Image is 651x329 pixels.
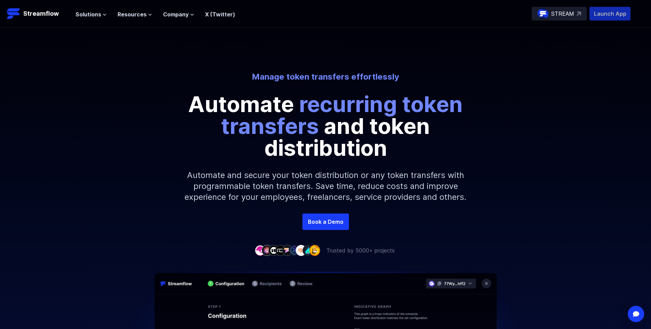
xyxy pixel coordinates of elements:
p: Automate and secure your token distribution or any token transfers with programmable token transf... [179,159,473,214]
button: Resources [118,10,152,18]
a: Book a Demo [302,214,349,230]
img: company-8 [302,245,313,256]
a: Streamflow [7,7,69,20]
p: Trusted by 5000+ projects [326,246,395,255]
a: X (Twitter) [205,11,235,18]
img: company-3 [268,245,279,256]
img: company-5 [282,245,293,256]
p: Streamflow [23,9,59,18]
div: Open Intercom Messenger [628,306,644,322]
button: Solutions [76,10,107,18]
img: Streamflow Logo [7,7,21,20]
img: company-9 [309,245,320,256]
p: STREAM [551,10,574,18]
img: company-7 [296,245,307,256]
img: company-2 [261,245,272,256]
img: top-right-arrow.svg [577,12,581,16]
span: recurring token transfers [221,91,463,139]
button: Launch App [589,7,630,20]
span: Solutions [76,10,101,18]
button: Company [163,10,194,18]
img: company-1 [255,245,266,256]
span: Company [163,10,189,18]
span: Resources [118,10,147,18]
img: company-6 [289,245,300,256]
img: company-4 [275,245,286,256]
p: Automate and token distribution [172,93,479,159]
img: streamflow-logo-circle.png [538,8,548,19]
a: STREAM [532,7,587,20]
p: Manage token transfers effortlessly [136,71,515,82]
